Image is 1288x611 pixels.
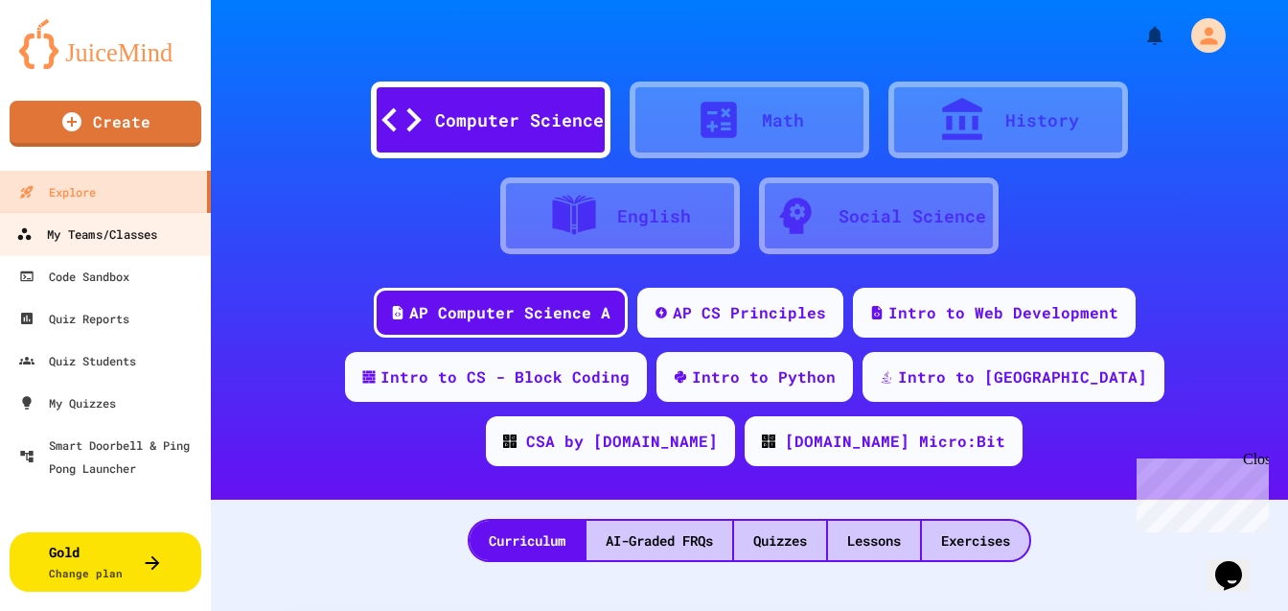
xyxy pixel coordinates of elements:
div: Explore [19,180,96,203]
div: English [617,203,691,229]
div: Intro to [GEOGRAPHIC_DATA] [898,365,1147,388]
div: CSA by [DOMAIN_NAME] [526,430,718,453]
div: Smart Doorbell & Ping Pong Launcher [19,434,203,480]
div: Quizzes [734,521,826,560]
div: Code Sandbox [19,265,129,288]
button: GoldChange plan [10,532,201,592]
div: Math [762,107,804,133]
div: Intro to Python [692,365,836,388]
div: AP Computer Science A [409,301,610,324]
div: [DOMAIN_NAME] Micro:Bit [785,430,1005,453]
div: My Notifications [1108,19,1171,52]
div: Chat with us now!Close [8,8,132,122]
div: Intro to CS - Block Coding [380,365,630,388]
div: AP CS Principles [673,301,826,324]
img: CODE_logo_RGB.png [503,435,517,448]
div: My Teams/Classes [16,223,157,247]
div: Lessons [828,521,920,560]
a: Create [10,101,201,147]
img: logo-orange.svg [19,19,192,69]
div: AI-Graded FRQs [586,521,732,560]
div: Computer Science [435,107,604,133]
div: My Quizzes [19,391,116,414]
div: Gold [49,542,123,582]
div: Exercises [922,521,1029,560]
iframe: chat widget [1207,534,1269,592]
span: Change plan [49,566,123,580]
div: My Account [1171,13,1230,58]
div: Intro to Web Development [888,301,1118,324]
div: Quiz Reports [19,307,129,330]
div: Quiz Students [19,349,136,372]
img: CODE_logo_RGB.png [762,435,775,448]
div: Social Science [839,203,986,229]
iframe: chat widget [1129,451,1269,532]
div: History [1005,107,1079,133]
div: Curriculum [470,521,585,560]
